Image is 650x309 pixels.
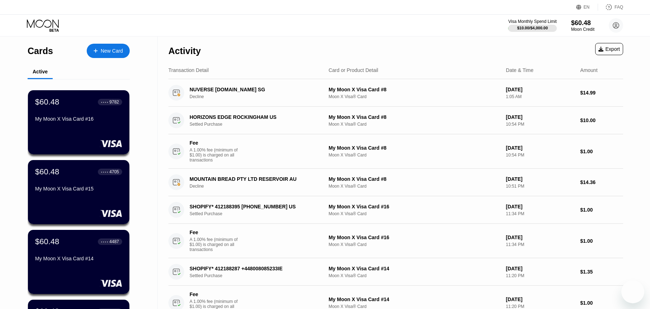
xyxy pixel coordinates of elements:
[28,90,129,154] div: $60.48● ● ● ●9782My Moon X Visa Card #16
[35,237,59,246] div: $60.48
[506,184,575,189] div: 10:51 PM
[506,153,575,158] div: 10:54 PM
[190,114,319,120] div: HORIZONS EDGE ROCKINGHAM US
[517,26,548,30] div: $10.00 / $4,000.00
[329,304,500,309] div: Moon X Visa® Card
[101,241,108,243] div: ● ● ● ●
[168,169,623,196] div: MOUNTAIN BREAD PTY LTD RESERVOIR AUDeclineMy Moon X Visa Card #8Moon X Visa® Card[DATE]10:51 PM$1...
[329,296,500,302] div: My Moon X Visa Card #14
[101,101,108,103] div: ● ● ● ●
[109,169,119,174] div: 4705
[508,19,556,24] div: Visa Monthly Spend Limit
[101,48,123,54] div: New Card
[190,176,319,182] div: MOUNTAIN BREAD PTY LTD RESERVOIR AU
[33,69,48,74] div: Active
[571,19,594,27] div: $60.48
[190,291,240,297] div: Fee
[506,304,575,309] div: 11:20 PM
[190,148,243,163] div: A 1.00% fee (minimum of $1.00) is charged on all transactions
[329,176,500,182] div: My Moon X Visa Card #8
[168,196,623,224] div: SHOPIFY* 412188395 [PHONE_NUMBER] USSettled PurchaseMy Moon X Visa Card #16Moon X Visa® Card[DATE...
[190,237,243,252] div: A 1.00% fee (minimum of $1.00) is charged on all transactions
[580,238,623,244] div: $1.00
[506,176,575,182] div: [DATE]
[329,184,500,189] div: Moon X Visa® Card
[101,171,108,173] div: ● ● ● ●
[506,87,575,92] div: [DATE]
[28,160,129,224] div: $60.48● ● ● ●4705My Moon X Visa Card #15
[580,117,623,123] div: $10.00
[621,280,644,303] iframe: Button to launch messaging window
[329,114,500,120] div: My Moon X Visa Card #8
[506,145,575,151] div: [DATE]
[190,204,319,209] div: SHOPIFY* 412188395 [PHONE_NUMBER] US
[28,230,129,294] div: $60.48● ● ● ●4487My Moon X Visa Card #14
[35,167,59,177] div: $60.48
[571,27,594,32] div: Moon Credit
[190,184,329,189] div: Decline
[168,107,623,134] div: HORIZONS EDGE ROCKINGHAM USSettled PurchaseMy Moon X Visa Card #8Moon X Visa® Card[DATE]10:54 PM$...
[506,235,575,240] div: [DATE]
[168,134,623,169] div: FeeA 1.00% fee (minimum of $1.00) is charged on all transactionsMy Moon X Visa Card #8Moon X Visa...
[506,273,575,278] div: 11:20 PM
[508,19,556,32] div: Visa Monthly Spend Limit$10.00/$4,000.00
[580,179,623,185] div: $14.36
[580,90,623,96] div: $14.99
[615,5,623,10] div: FAQ
[109,100,119,105] div: 9782
[506,204,575,209] div: [DATE]
[598,46,620,52] div: Export
[576,4,598,11] div: EN
[168,79,623,107] div: NUVERSE [DOMAIN_NAME] SGDeclineMy Moon X Visa Card #8Moon X Visa® Card[DATE]1:05 AM$14.99
[580,67,597,73] div: Amount
[580,269,623,275] div: $1.35
[35,186,122,192] div: My Moon X Visa Card #15
[168,67,209,73] div: Transaction Detail
[506,114,575,120] div: [DATE]
[506,94,575,99] div: 1:05 AM
[506,67,534,73] div: Date & Time
[329,235,500,240] div: My Moon X Visa Card #16
[571,19,594,32] div: $60.48Moon Credit
[580,300,623,306] div: $1.00
[190,122,329,127] div: Settled Purchase
[109,239,119,244] div: 4487
[329,242,500,247] div: Moon X Visa® Card
[190,87,319,92] div: NUVERSE [DOMAIN_NAME] SG
[329,266,500,271] div: My Moon X Visa Card #14
[595,43,623,55] div: Export
[329,211,500,216] div: Moon X Visa® Card
[35,256,122,261] div: My Moon X Visa Card #14
[329,153,500,158] div: Moon X Visa® Card
[190,140,240,146] div: Fee
[329,94,500,99] div: Moon X Visa® Card
[168,224,623,258] div: FeeA 1.00% fee (minimum of $1.00) is charged on all transactionsMy Moon X Visa Card #16Moon X Vis...
[190,273,329,278] div: Settled Purchase
[329,67,378,73] div: Card or Product Detail
[168,46,201,56] div: Activity
[190,230,240,235] div: Fee
[329,122,500,127] div: Moon X Visa® Card
[190,211,329,216] div: Settled Purchase
[35,116,122,122] div: My Moon X Visa Card #16
[329,204,500,209] div: My Moon X Visa Card #16
[584,5,590,10] div: EN
[329,145,500,151] div: My Moon X Visa Card #8
[35,97,59,107] div: $60.48
[87,44,130,58] div: New Card
[190,266,319,271] div: SHOPIFY* 412188287 +448008085233IE
[329,87,500,92] div: My Moon X Visa Card #8
[190,94,329,99] div: Decline
[506,122,575,127] div: 10:54 PM
[506,296,575,302] div: [DATE]
[168,258,623,286] div: SHOPIFY* 412188287 +448008085233IESettled PurchaseMy Moon X Visa Card #14Moon X Visa® Card[DATE]1...
[329,273,500,278] div: Moon X Visa® Card
[506,242,575,247] div: 11:34 PM
[580,207,623,213] div: $1.00
[506,211,575,216] div: 11:34 PM
[28,46,53,56] div: Cards
[506,266,575,271] div: [DATE]
[580,149,623,154] div: $1.00
[598,4,623,11] div: FAQ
